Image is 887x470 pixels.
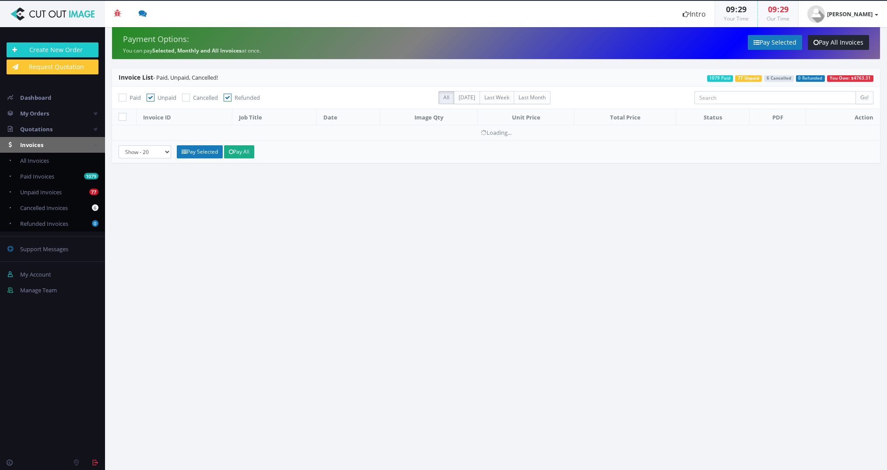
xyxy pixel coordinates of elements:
[112,125,880,140] td: Loading...
[130,94,141,102] span: Paid
[20,204,68,212] span: Cancelled Invoices
[119,73,153,81] span: Invoice List
[796,75,825,82] span: 0 Refunded
[235,94,260,102] span: Refunded
[777,4,780,14] span: :
[855,91,873,104] input: Go!
[707,75,733,82] span: 1079 Paid
[20,188,62,196] span: Unpaid Invoices
[232,109,316,125] th: Job Title
[20,141,43,149] span: Invoices
[7,7,98,21] img: Cut Out Image
[827,10,873,18] strong: [PERSON_NAME]
[158,94,176,102] span: Unpaid
[7,60,98,74] a: Request Quotation
[478,109,575,125] th: Unit Price
[316,109,380,125] th: Date
[224,145,254,158] a: Pay All
[767,15,789,22] small: Our Time
[89,189,98,195] b: 77
[724,15,749,22] small: Your Time
[119,74,218,81] span: - Paid, Unpaid, Cancelled!
[735,4,738,14] span: :
[123,47,261,54] small: You can pay at once.
[20,157,49,165] span: All Invoices
[799,1,887,27] a: [PERSON_NAME]
[735,75,762,82] span: 77 Unpaid
[750,109,806,125] th: PDF
[92,204,98,211] b: 6
[764,75,794,82] span: 6 Cancelled
[738,4,747,14] span: 29
[20,172,54,180] span: Paid Invoices
[7,42,98,57] a: Create New Order
[454,91,480,104] label: [DATE]
[20,245,68,253] span: Support Messages
[768,4,777,14] span: 09
[20,220,68,228] span: Refunded Invoices
[674,1,715,27] a: Intro
[92,220,98,227] b: 0
[807,5,825,23] img: user_default.jpg
[808,35,869,50] a: Pay All Invoices
[780,4,789,14] span: 29
[827,75,873,82] span: You Owe: $4763.31
[20,286,57,294] span: Manage Team
[514,91,550,104] label: Last Month
[480,91,514,104] label: Last Week
[20,270,51,278] span: My Account
[748,35,802,50] a: Pay Selected
[152,47,242,54] strong: Selected, Monthly and All Invoices
[20,109,49,117] span: My Orders
[694,91,856,104] input: Search
[20,125,53,133] span: Quotations
[438,91,454,104] label: All
[726,4,735,14] span: 09
[575,109,676,125] th: Total Price
[137,109,232,125] th: Invoice ID
[193,94,218,102] span: Cancelled
[380,109,477,125] th: Image Qty
[123,35,490,44] h4: Payment Options:
[177,145,223,158] a: Pay Selected
[20,94,51,102] span: Dashboard
[676,109,750,125] th: Status
[806,109,880,125] th: Action
[84,173,98,179] b: 1079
